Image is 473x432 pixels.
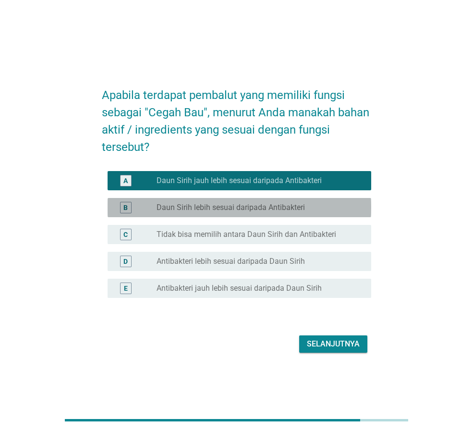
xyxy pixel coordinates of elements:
[123,175,128,185] div: A
[157,203,305,212] label: Daun Sirih lebih sesuai daripada Antibakteri
[157,284,322,293] label: Antibakteri jauh lebih sesuai daripada Daun Sirih
[123,229,128,239] div: C
[157,230,336,239] label: Tidak bisa memilih antara Daun Sirih dan Antibakteri
[102,77,371,156] h2: Apabila terdapat pembalut yang memiliki fungsi sebagai "Cegah Bau", menurut Anda manakah bahan ak...
[123,202,128,212] div: B
[299,335,367,353] button: Selanjutnya
[157,176,322,185] label: Daun Sirih jauh lebih sesuai daripada Antibakteri
[307,338,360,350] div: Selanjutnya
[123,256,128,266] div: D
[124,283,128,293] div: E
[157,257,305,266] label: Antibakteri lebih sesuai daripada Daun Sirih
